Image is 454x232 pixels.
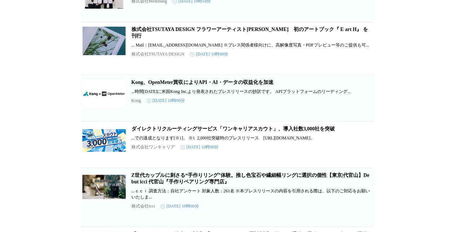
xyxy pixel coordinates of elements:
time: [DATE] 10時00分 [190,51,228,57]
time: [DATE] 10時00分 [161,203,199,209]
time: [DATE] 10時00分 [181,144,219,150]
p: ...での達成となります[※1]。 ※1 2,000社突破時のプレスリリース [URL][DOMAIN_NAME].. [131,135,372,141]
p: ...ｃｃｉ 調査方法：自社アンケート 対象人数：261名 ※本プレスリリースの内容を引用される際は、以下のご対応をお願いいたしま... [131,188,372,200]
img: 株式会社TSUTAYA DESIGN フラワーアーティスト蔦谷ヨシミツ 初のアートブック『 E art H』 を刊行 [82,26,126,55]
p: 株式会社TSUTAYA DESIGN [131,51,185,57]
img: ダイレクトリクルーティングサービス「ワンキャリアスカウト」、導入社数3,000社を突破 [82,126,126,155]
p: Kong [131,98,141,103]
img: Z世代カップルに刺さる“手作りリング”体験。推し色宝石や繊細幅リングに選択の個性【東京|代官山】Debut icci 代官山『手作りペアリング専門店』 [82,172,126,201]
a: Kong、OpenMeter買収によりAPI・AI・データの収益化を加速 [131,80,274,85]
time: [DATE] 10時00分 [147,98,185,104]
p: ... Mail：[EMAIL_ADDRESS][DOMAIN_NAME] ※プレス関係者様向けに、高解像度写真・PDFプレビュー等のご提供も可... [131,42,372,48]
p: 株式会社icci [131,203,155,209]
a: Z世代カップルに刺さる“手作りリング”体験。推し色宝石や繊細幅リングに選択の個性【東京|代官山】Debut icci 代官山『手作りペアリング専門店』 [131,173,369,184]
p: 株式会社ワンキャリア [131,144,175,150]
a: 株式会社TSUTAYA DESIGN フラワーアーティスト[PERSON_NAME] 初のアートブック『 E art H』 を刊行 [131,27,368,39]
p: ...時間[DATE]に米国Kong Inc.より発表されたプレスリリースの抄訳です。 APIプラットフォームのリーディング... [131,89,372,95]
a: ダイレクトリクルーティングサービス「ワンキャリアスカウト」、導入社数3,000社を突破 [131,126,335,131]
img: Kong、OpenMeter買収によりAPI・AI・データの収益化を加速 [82,79,126,108]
